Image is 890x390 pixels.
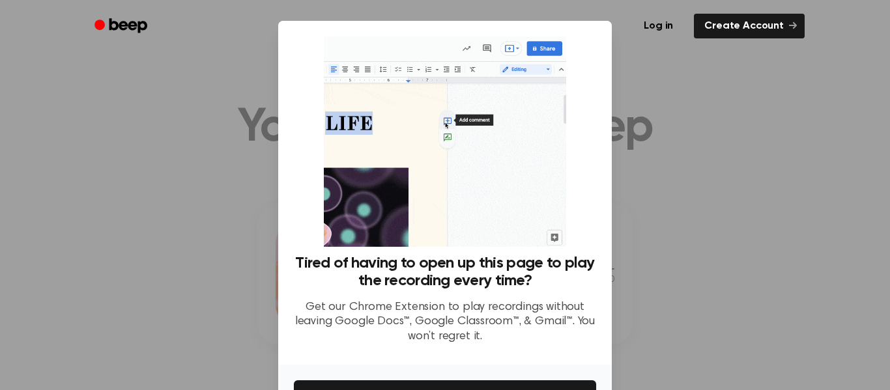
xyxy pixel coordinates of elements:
p: Get our Chrome Extension to play recordings without leaving Google Docs™, Google Classroom™, & Gm... [294,300,596,344]
a: Beep [85,14,159,39]
a: Log in [631,11,686,41]
img: Beep extension in action [324,36,566,247]
h3: Tired of having to open up this page to play the recording every time? [294,255,596,290]
a: Create Account [694,14,805,38]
